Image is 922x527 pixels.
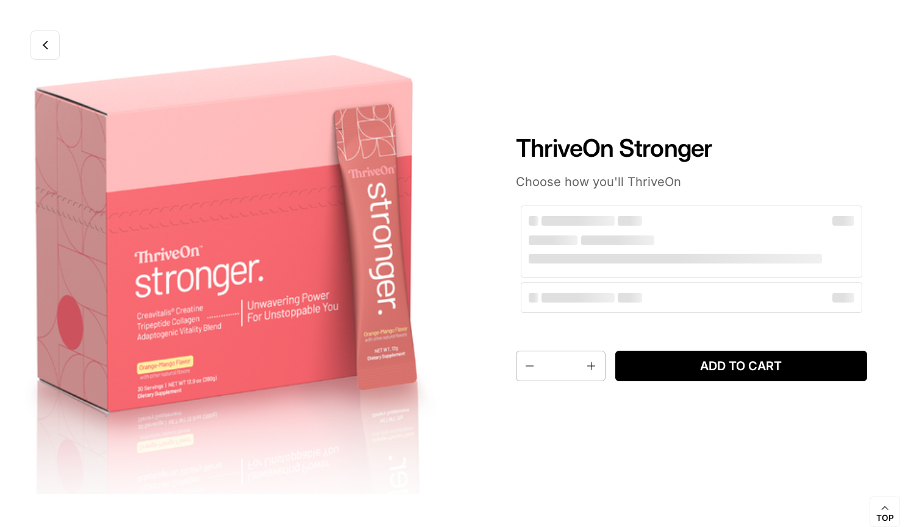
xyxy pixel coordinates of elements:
[625,359,857,374] span: Add to cart
[516,134,867,163] h1: ThriveOn Stronger
[876,513,894,524] span: Top
[581,351,605,381] button: Increase quantity
[615,351,867,381] button: Add to cart
[516,174,867,190] p: Choose how you'll ThriveOn
[516,351,541,381] button: Decrease quantity
[861,470,910,515] iframe: Gorgias live chat messenger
